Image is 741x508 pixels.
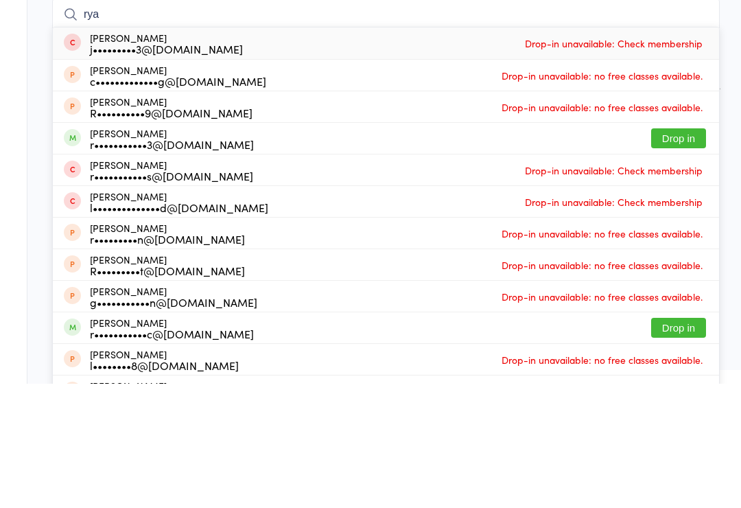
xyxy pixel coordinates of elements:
[651,442,706,462] button: Drop in
[52,123,720,154] input: Search
[90,263,254,274] div: r•••••••••••3@[DOMAIN_NAME]
[90,326,268,337] div: l••••••••••••••d@[DOMAIN_NAME]
[90,389,245,400] div: R•••••••••t@[DOMAIN_NAME]
[90,295,253,305] div: r•••••••••••s@[DOMAIN_NAME]
[90,421,257,432] div: g•••••••••••n@[DOMAIN_NAME]
[52,19,720,42] h2: Adult Advanced Gi Check-in
[521,157,706,178] span: Drop-in unavailable: Check membership
[90,347,245,369] div: [PERSON_NAME]
[90,378,245,400] div: [PERSON_NAME]
[90,157,243,178] div: [PERSON_NAME]
[90,168,243,178] div: j•••••••••3@[DOMAIN_NAME]
[90,315,268,337] div: [PERSON_NAME]
[90,473,239,495] div: [PERSON_NAME]
[52,49,698,62] span: [DATE] 6:01pm
[498,379,706,400] span: Drop-in unavailable: no free classes available.
[521,284,706,305] span: Drop-in unavailable: Check membership
[498,347,706,368] span: Drop-in unavailable: no free classes available.
[651,253,706,273] button: Drop in
[90,189,266,211] div: [PERSON_NAME]
[498,411,706,431] span: Drop-in unavailable: no free classes available.
[498,474,706,494] span: Drop-in unavailable: no free classes available.
[52,90,720,104] span: Adult BJJ
[52,76,698,90] span: Vantage [GEOGRAPHIC_DATA]
[498,221,706,242] span: Drop-in unavailable: no free classes available.
[90,484,239,495] div: l••••••••8@[DOMAIN_NAME]
[498,189,706,210] span: Drop-in unavailable: no free classes available.
[90,441,254,463] div: [PERSON_NAME]
[90,231,252,242] div: R••••••••••9@[DOMAIN_NAME]
[90,220,252,242] div: [PERSON_NAME]
[90,358,245,369] div: r•••••••••n@[DOMAIN_NAME]
[90,410,257,432] div: [PERSON_NAME]
[90,200,266,211] div: c•••••••••••••g@[DOMAIN_NAME]
[90,452,254,463] div: r•••••••••••c@[DOMAIN_NAME]
[521,316,706,336] span: Drop-in unavailable: Check membership
[52,62,698,76] span: Vantage Jiu Jitsu
[90,252,254,274] div: [PERSON_NAME]
[90,284,253,305] div: [PERSON_NAME]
